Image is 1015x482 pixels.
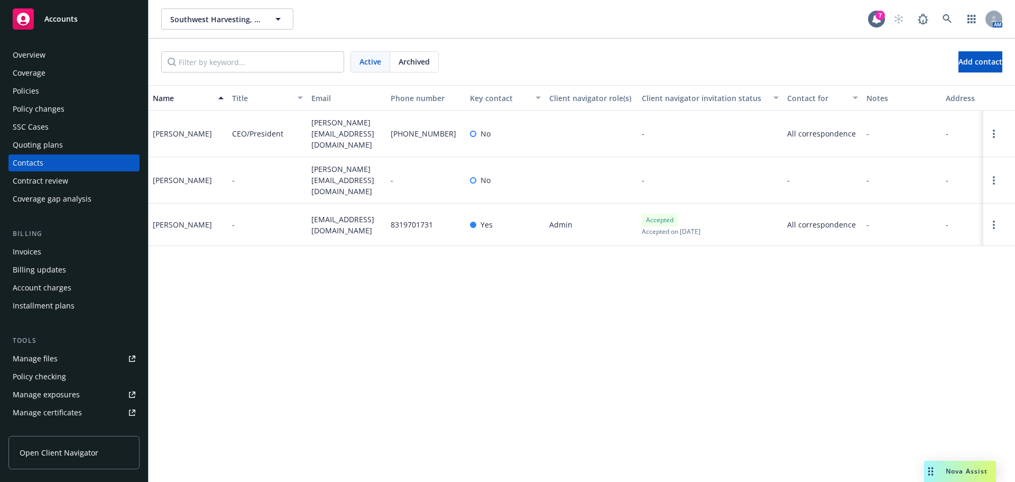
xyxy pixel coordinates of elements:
[8,261,140,278] a: Billing updates
[20,447,98,458] span: Open Client Navigator
[386,85,466,111] button: Phone number
[232,175,235,186] span: -
[232,219,235,230] span: -
[961,8,982,30] a: Switch app
[866,93,937,104] div: Notes
[888,8,909,30] a: Start snowing
[170,14,262,25] span: Southwest Harvesting, Inc.
[13,261,66,278] div: Billing updates
[13,172,68,189] div: Contract review
[866,219,869,230] span: -
[8,65,140,81] a: Coverage
[988,219,1000,231] a: Open options
[161,8,293,30] button: Southwest Harvesting, Inc.
[232,128,283,139] span: CEO/President
[8,4,140,34] a: Accounts
[8,350,140,367] a: Manage files
[642,227,700,236] span: Accepted on [DATE]
[307,85,386,111] button: Email
[311,163,382,197] span: [PERSON_NAME][EMAIL_ADDRESS][DOMAIN_NAME]
[8,386,140,403] a: Manage exposures
[153,128,212,139] div: [PERSON_NAME]
[8,229,140,239] div: Billing
[8,47,140,63] a: Overview
[946,467,988,476] span: Nova Assist
[470,93,529,104] div: Key contact
[642,175,644,186] span: -
[232,93,291,104] div: Title
[638,85,783,111] button: Client navigator invitation status
[311,117,382,150] span: [PERSON_NAME][EMAIL_ADDRESS][DOMAIN_NAME]
[391,128,456,139] span: [PHONE_NUMBER]
[8,172,140,189] a: Contract review
[8,243,140,260] a: Invoices
[13,101,64,117] div: Policy changes
[481,175,491,186] span: No
[924,461,937,482] div: Drag to move
[13,154,43,171] div: Contacts
[359,56,381,67] span: Active
[937,8,958,30] a: Search
[391,219,433,230] span: 8319701731
[44,15,78,23] span: Accounts
[924,461,996,482] button: Nova Assist
[13,350,58,367] div: Manage files
[8,368,140,385] a: Policy checking
[153,175,212,186] div: [PERSON_NAME]
[481,128,491,139] span: No
[946,219,948,230] span: -
[8,119,140,135] a: SSC Cases
[946,175,948,186] span: -
[8,83,140,99] a: Policies
[13,368,66,385] div: Policy checking
[646,215,673,225] span: Accepted
[946,128,948,139] span: -
[912,8,934,30] a: Report a Bug
[875,11,885,20] div: 7
[988,174,1000,187] a: Open options
[13,190,91,207] div: Coverage gap analysis
[866,128,869,139] span: -
[787,219,858,230] span: All correspondence
[13,119,49,135] div: SSC Cases
[8,422,140,439] a: Manage claims
[958,57,1002,67] span: Add contact
[8,404,140,421] a: Manage certificates
[8,190,140,207] a: Coverage gap analysis
[13,279,71,296] div: Account charges
[8,297,140,314] a: Installment plans
[13,422,66,439] div: Manage claims
[13,47,45,63] div: Overview
[8,335,140,346] div: Tools
[642,128,644,139] span: -
[13,404,82,421] div: Manage certificates
[549,93,633,104] div: Client navigator role(s)
[153,93,212,104] div: Name
[153,219,212,230] div: [PERSON_NAME]
[466,85,545,111] button: Key contact
[642,93,767,104] div: Client navigator invitation status
[161,51,344,72] input: Filter by keyword...
[862,85,942,111] button: Notes
[8,101,140,117] a: Policy changes
[783,85,862,111] button: Contact for
[13,65,45,81] div: Coverage
[787,175,790,186] span: -
[787,128,858,139] span: All correspondence
[8,279,140,296] a: Account charges
[13,137,63,153] div: Quoting plans
[866,175,869,186] span: -
[13,243,41,260] div: Invoices
[958,51,1002,72] button: Add contact
[549,219,573,230] span: Admin
[545,85,638,111] button: Client navigator role(s)
[311,214,382,236] span: [EMAIL_ADDRESS][DOMAIN_NAME]
[8,154,140,171] a: Contacts
[311,93,382,104] div: Email
[399,56,430,67] span: Archived
[481,219,493,230] span: Yes
[228,85,307,111] button: Title
[13,297,75,314] div: Installment plans
[13,83,39,99] div: Policies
